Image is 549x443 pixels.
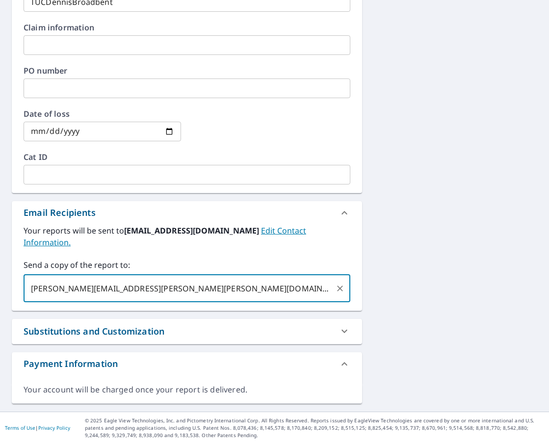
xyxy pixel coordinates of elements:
[12,201,362,225] div: Email Recipients
[124,225,261,236] b: [EMAIL_ADDRESS][DOMAIN_NAME]
[5,424,35,431] a: Terms of Use
[24,206,96,219] div: Email Recipients
[24,225,306,248] a: EditContactInfo
[12,352,362,376] div: Payment Information
[24,357,118,370] div: Payment Information
[333,282,347,295] button: Clear
[24,384,350,395] div: Your account will be charged once your report is delivered.
[24,67,350,75] label: PO number
[38,424,70,431] a: Privacy Policy
[24,24,350,31] label: Claim information
[24,110,181,118] label: Date of loss
[85,417,544,439] p: © 2025 Eagle View Technologies, Inc. and Pictometry International Corp. All Rights Reserved. Repo...
[24,259,350,271] label: Send a copy of the report to:
[24,153,350,161] label: Cat ID
[24,225,350,248] label: Your reports will be sent to
[12,319,362,344] div: Substitutions and Customization
[5,425,70,431] p: |
[24,325,164,338] div: Substitutions and Customization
